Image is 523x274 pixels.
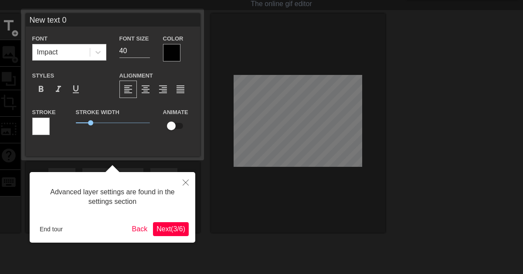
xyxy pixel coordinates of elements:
button: Close [176,172,195,192]
button: End tour [36,223,66,236]
button: Next [153,222,189,236]
button: Back [129,222,151,236]
span: Next ( 3 / 6 ) [156,225,185,233]
div: Advanced layer settings are found in the settings section [36,179,189,216]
